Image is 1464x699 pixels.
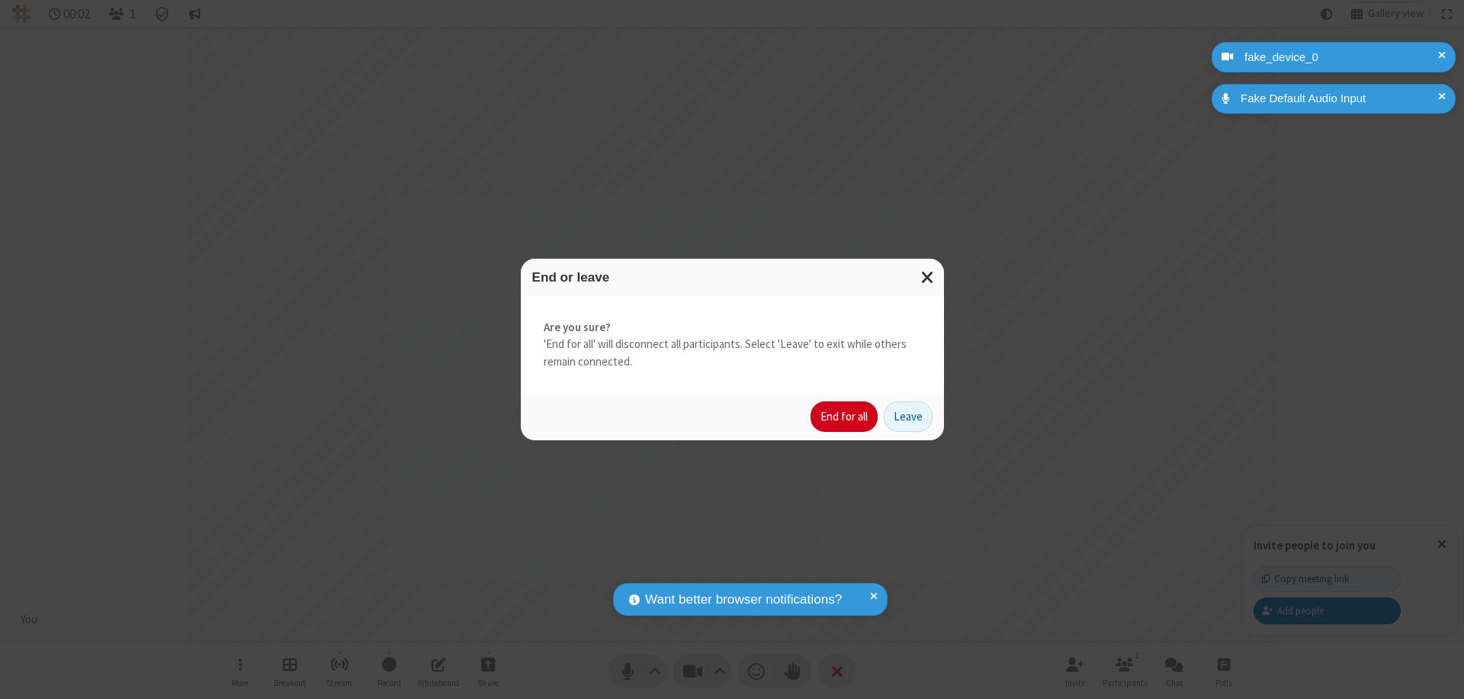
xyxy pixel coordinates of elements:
[521,296,944,394] div: 'End for all' will disconnect all participants. Select 'Leave' to exit while others remain connec...
[884,401,933,432] button: Leave
[645,590,842,610] span: Want better browser notifications?
[532,270,933,285] h3: End or leave
[912,259,944,296] button: Close modal
[811,401,878,432] button: End for all
[1239,49,1444,66] div: fake_device_0
[1235,90,1444,108] div: Fake Default Audio Input
[544,319,921,337] strong: Are you sure?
